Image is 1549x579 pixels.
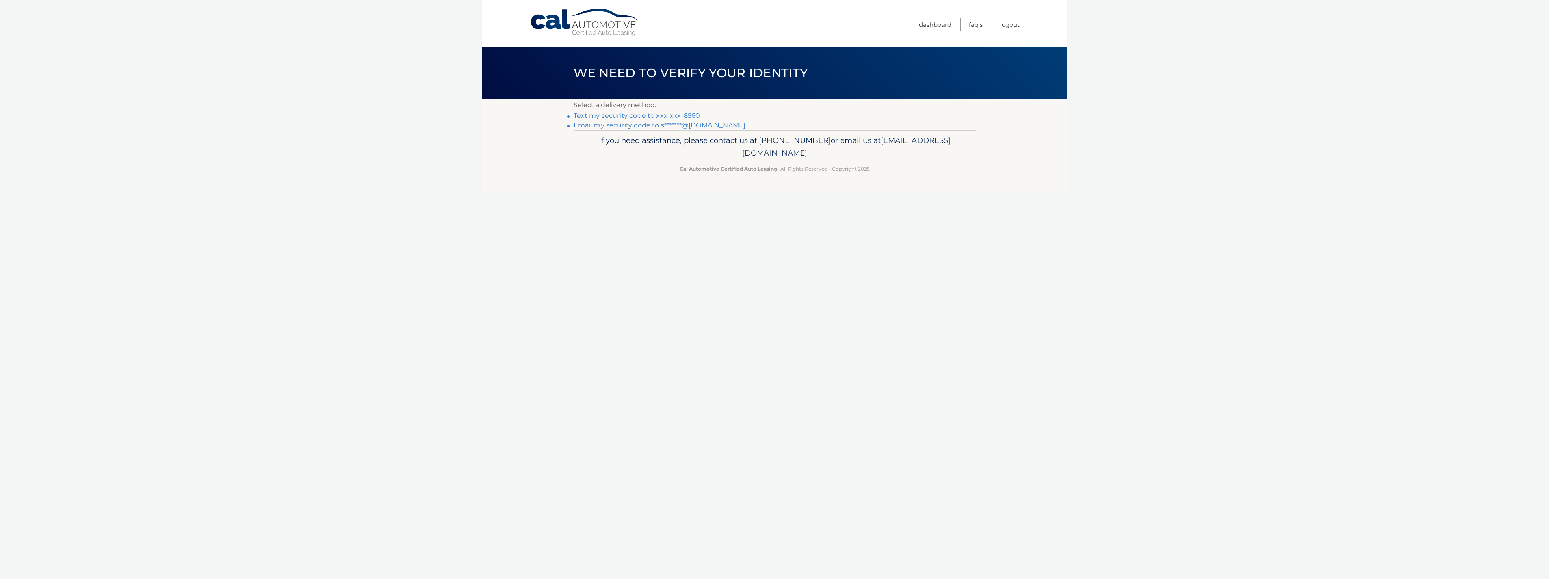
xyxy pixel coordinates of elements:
a: FAQ's [969,18,983,31]
p: Select a delivery method: [574,99,976,111]
span: We need to verify your identity [574,65,808,80]
a: Cal Automotive [530,8,639,37]
a: Email my security code to s*******@[DOMAIN_NAME] [574,121,746,129]
p: If you need assistance, please contact us at: or email us at [579,134,971,160]
p: - All Rights Reserved - Copyright 2025 [579,164,971,173]
a: Text my security code to xxx-xxx-8560 [574,112,700,119]
a: Logout [1000,18,1020,31]
a: Dashboard [919,18,951,31]
span: [PHONE_NUMBER] [759,136,831,145]
strong: Cal Automotive Certified Auto Leasing [680,166,777,172]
